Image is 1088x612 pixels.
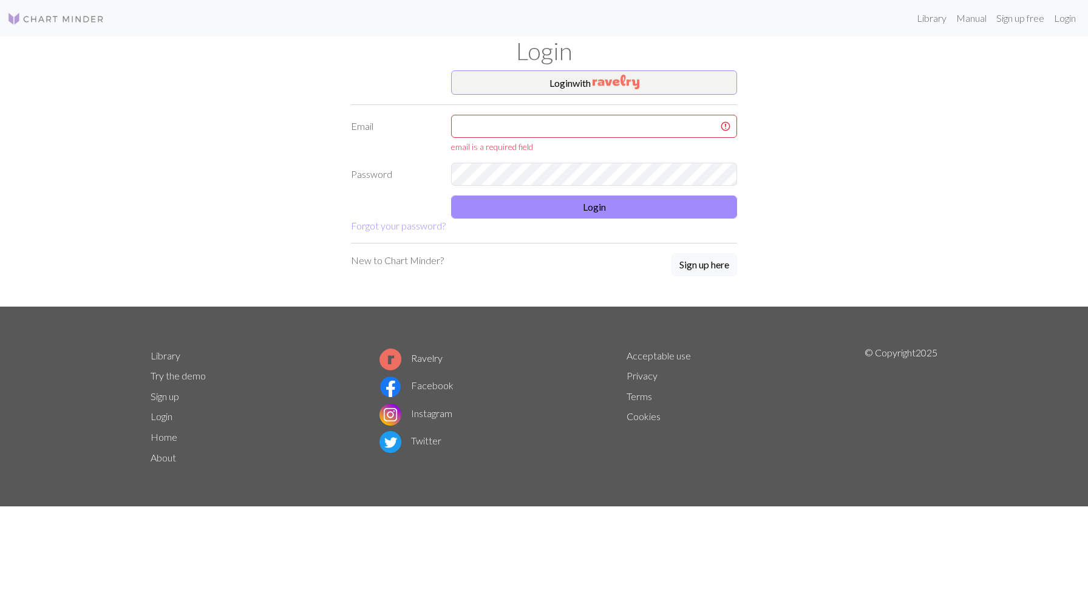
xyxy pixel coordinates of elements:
a: Login [1049,6,1081,30]
img: Twitter logo [379,431,401,453]
a: Sign up [151,390,179,402]
button: Loginwith [451,70,737,95]
a: Manual [951,6,991,30]
img: Ravelry [593,75,639,89]
a: Ravelry [379,352,443,364]
a: Privacy [627,370,658,381]
p: © Copyright 2025 [865,345,937,468]
a: Terms [627,390,652,402]
a: Forgot your password? [351,220,446,231]
img: Instagram logo [379,404,401,426]
a: Instagram [379,407,452,419]
a: Home [151,431,177,443]
img: Logo [7,12,104,26]
a: Sign up free [991,6,1049,30]
a: Acceptable use [627,350,691,361]
label: Password [344,163,444,186]
a: About [151,452,176,463]
button: Login [451,195,737,219]
a: Cookies [627,410,661,422]
a: Login [151,410,172,422]
label: Email [344,115,444,153]
a: Try the demo [151,370,206,381]
h1: Login [143,36,945,66]
a: Library [912,6,951,30]
img: Facebook logo [379,376,401,398]
a: Sign up here [671,253,737,277]
a: Twitter [379,435,441,446]
button: Sign up here [671,253,737,276]
a: Library [151,350,180,361]
div: email is a required field [451,140,737,153]
img: Ravelry logo [379,348,401,370]
p: New to Chart Minder? [351,253,444,268]
a: Facebook [379,379,454,391]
